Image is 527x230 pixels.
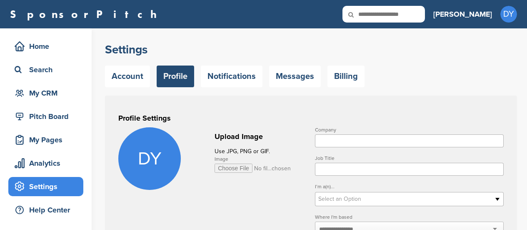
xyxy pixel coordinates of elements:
span: DY [118,127,181,190]
label: Image [215,157,307,162]
p: Use JPG, PNG or GIF. [215,146,307,157]
span: Select an Option [318,194,490,204]
a: Billing [327,66,365,87]
h2: Settings [105,42,517,57]
label: Where I'm based [315,215,504,220]
div: Help Center [12,202,83,217]
label: Company [315,127,504,132]
a: Profile [157,66,194,87]
div: Search [12,62,83,77]
a: My CRM [8,83,83,103]
a: Home [8,37,83,56]
label: Job Title [315,156,504,161]
a: Search [8,60,83,79]
h3: Profile Settings [118,112,504,124]
div: My Pages [12,132,83,147]
a: Messages [269,66,321,87]
a: My Pages [8,130,83,149]
a: Notifications [201,66,262,87]
h3: [PERSON_NAME] [433,8,492,20]
div: Pitch Board [12,109,83,124]
div: Analytics [12,156,83,171]
span: DY [500,6,517,23]
a: SponsorPitch [10,9,162,20]
a: Settings [8,177,83,196]
a: [PERSON_NAME] [433,5,492,23]
a: Help Center [8,200,83,220]
a: Account [105,66,150,87]
div: Home [12,39,83,54]
label: I’m a(n)... [315,184,504,189]
h2: Upload Image [215,131,307,142]
div: My CRM [12,86,83,101]
div: Settings [12,179,83,194]
a: Pitch Board [8,107,83,126]
a: Analytics [8,154,83,173]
